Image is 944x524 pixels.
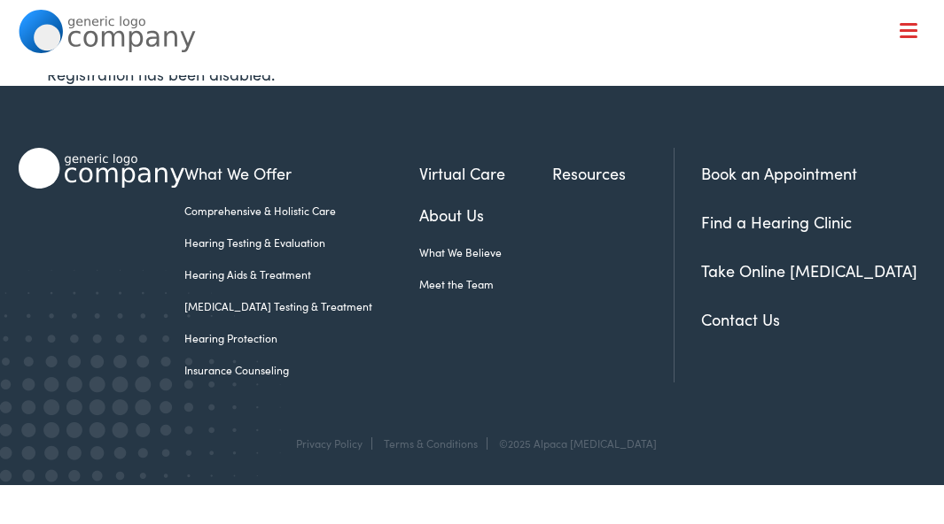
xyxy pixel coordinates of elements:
[419,203,552,227] a: About Us
[490,437,657,450] div: ©2025 Alpaca [MEDICAL_DATA]
[701,259,917,281] a: Take Online [MEDICAL_DATA]
[184,298,419,314] a: [MEDICAL_DATA] Testing & Treatment
[184,362,419,378] a: Insurance Counseling
[701,162,857,184] a: Book an Appointment
[19,148,183,189] img: Alpaca Audiology
[184,161,419,185] a: What We Offer
[419,244,552,260] a: What We Believe
[296,435,363,451] a: Privacy Policy
[552,161,673,185] a: Resources
[184,266,419,282] a: Hearing Aids & Treatment
[419,276,552,292] a: Meet the Team
[184,330,419,346] a: Hearing Protection
[419,161,552,185] a: Virtual Care
[184,203,419,219] a: Comprehensive & Holistic Care
[384,435,478,451] a: Terms & Conditions
[184,235,419,250] a: Hearing Testing & Evaluation
[701,308,780,330] a: Contact Us
[32,71,924,126] a: What We Offer
[701,211,852,233] a: Find a Hearing Clinic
